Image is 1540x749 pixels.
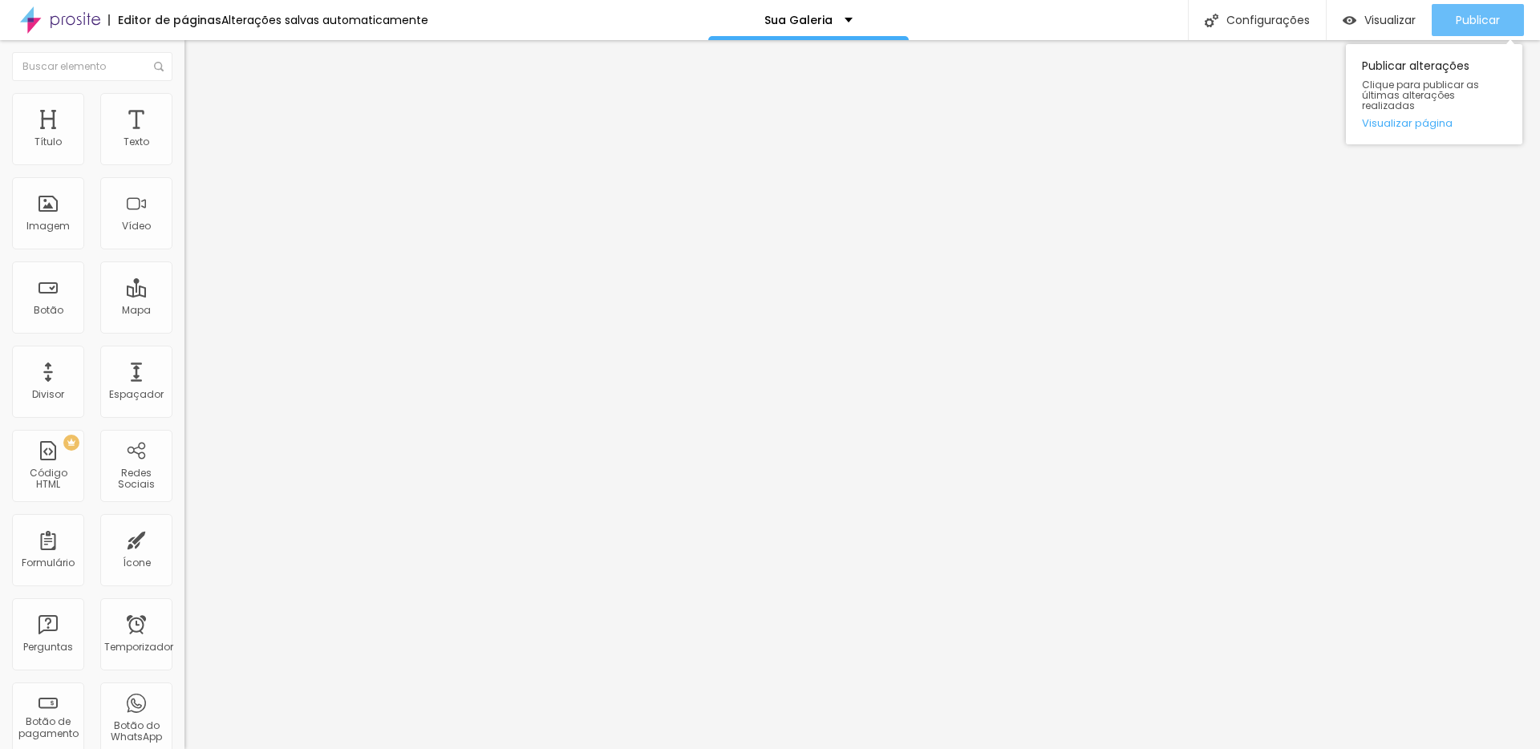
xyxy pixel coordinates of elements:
font: Botão de pagamento [18,715,79,739]
font: Publicar alterações [1362,58,1469,74]
font: Texto [124,135,149,148]
font: Visualizar página [1362,115,1453,131]
font: Redes Sociais [118,466,155,491]
font: Perguntas [23,640,73,654]
font: Configurações [1226,12,1310,28]
font: Título [34,135,62,148]
font: Formulário [22,556,75,569]
font: Editor de páginas [118,12,221,28]
font: Vídeo [122,219,151,233]
font: Ícone [123,556,151,569]
img: Ícone [154,62,164,71]
img: view-1.svg [1343,14,1356,27]
iframe: Editor [184,40,1540,749]
font: Mapa [122,303,151,317]
font: Espaçador [109,387,164,401]
input: Buscar elemento [12,52,172,81]
font: Botão do WhatsApp [111,719,162,743]
font: Botão [34,303,63,317]
font: Clique para publicar as últimas alterações realizadas [1362,78,1479,112]
font: Imagem [26,219,70,233]
a: Visualizar página [1362,118,1506,128]
font: Temporizador [104,640,173,654]
font: Sua Galeria [764,12,833,28]
font: Divisor [32,387,64,401]
img: Ícone [1205,14,1218,27]
font: Alterações salvas automaticamente [221,12,428,28]
font: Visualizar [1364,12,1416,28]
button: Visualizar [1327,4,1432,36]
font: Código HTML [30,466,67,491]
font: Publicar [1456,12,1500,28]
button: Publicar [1432,4,1524,36]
